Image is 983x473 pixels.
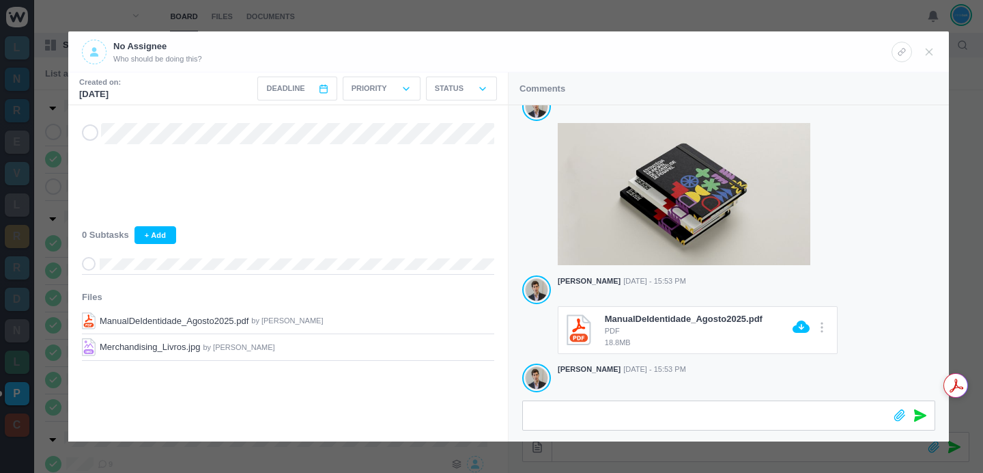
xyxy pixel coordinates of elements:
[79,87,121,101] p: [DATE]
[113,40,202,53] p: No Assignee
[519,82,565,96] p: Comments
[113,53,202,65] span: Who should be doing this?
[266,83,304,94] span: Deadline
[79,77,121,88] small: Created on:
[352,83,387,94] p: Priority
[435,83,464,94] p: Status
